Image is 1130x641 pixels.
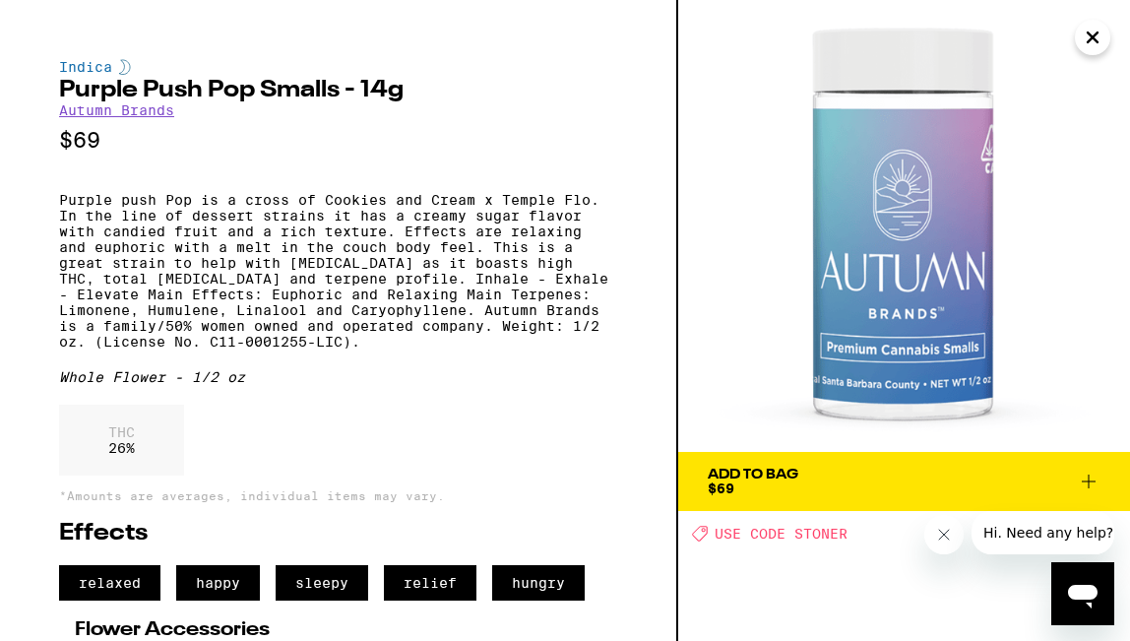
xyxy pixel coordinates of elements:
[492,565,585,601] span: hungry
[924,515,964,554] iframe: Close message
[59,192,617,350] p: Purple push Pop is a cross of Cookies and Cream x Temple Flo. In the line of dessert strains it h...
[59,79,617,102] h2: Purple Push Pop Smalls - 14g
[176,565,260,601] span: happy
[59,369,617,385] div: Whole Flower - 1/2 oz
[59,522,617,545] h2: Effects
[1075,20,1110,55] button: Close
[1051,562,1114,625] iframe: Button to launch messaging window
[384,565,476,601] span: relief
[59,102,174,118] a: Autumn Brands
[59,405,184,476] div: 26 %
[708,468,798,481] div: Add To Bag
[708,481,734,496] span: $69
[119,59,131,75] img: indicaColor.svg
[59,59,617,75] div: Indica
[59,489,617,502] p: *Amounts are averages, individual items may vary.
[108,424,135,440] p: THC
[678,452,1130,511] button: Add To Bag$69
[59,128,617,153] p: $69
[715,526,847,542] span: USE CODE STONER
[276,565,368,601] span: sleepy
[972,511,1114,554] iframe: Message from company
[75,620,601,640] h2: Flower Accessories
[59,565,160,601] span: relaxed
